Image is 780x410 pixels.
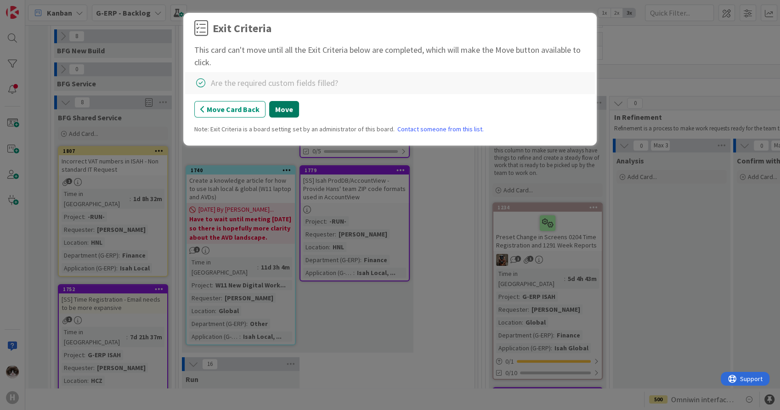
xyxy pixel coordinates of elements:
span: Support [19,1,42,12]
button: Move [269,101,299,118]
div: Note: Exit Criteria is a board setting set by an administrator of this board. [194,124,586,134]
div: This card can't move until all the Exit Criteria below are completed, which will make the Move bu... [194,44,586,68]
div: Are the required custom fields filled? [211,77,338,89]
a: Contact someone from this list. [397,124,484,134]
div: Exit Criteria [213,20,271,37]
button: Move Card Back [194,101,266,118]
